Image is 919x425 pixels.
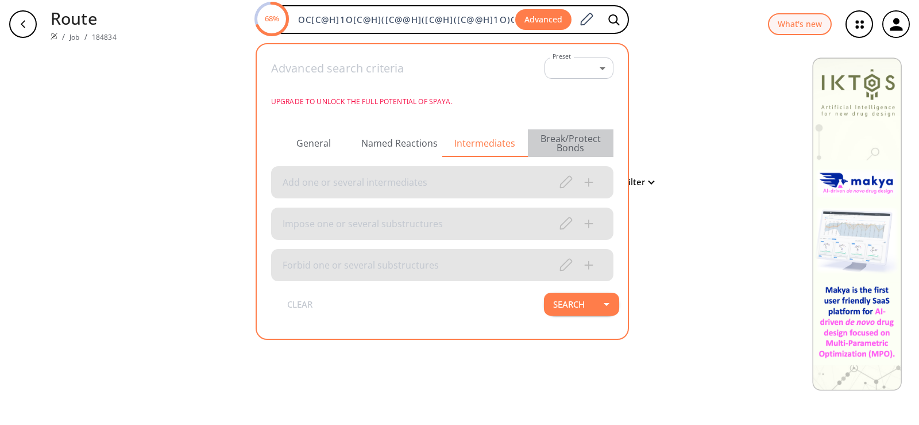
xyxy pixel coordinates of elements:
[69,32,79,42] a: Job
[515,9,572,30] button: Advanced
[271,62,404,75] h2: Advanced search criteria
[271,129,357,157] button: General
[283,261,439,270] div: Forbid one or several substructures
[283,178,427,187] div: Add one or several intermediates
[617,178,654,186] button: Filter
[265,293,334,316] button: clear
[92,32,117,42] a: 184834
[84,30,87,43] li: /
[291,14,515,25] input: Enter SMILES
[51,33,57,40] img: Spaya logo
[812,58,902,390] img: Banner
[528,129,613,157] button: Break/Protect Bonds
[62,30,65,43] li: /
[357,129,442,157] button: Named Reactions
[768,13,832,36] button: What's new
[264,13,279,24] text: 68%
[271,93,613,111] span: Upgrade to unlock the full potential of Spaya.
[51,6,117,30] p: Route
[553,52,571,61] label: Preset
[283,219,443,228] div: Impose one or several substructures
[544,293,594,316] button: Search
[271,129,613,157] div: Advanced Search Tabs
[442,129,528,157] button: Intermediates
